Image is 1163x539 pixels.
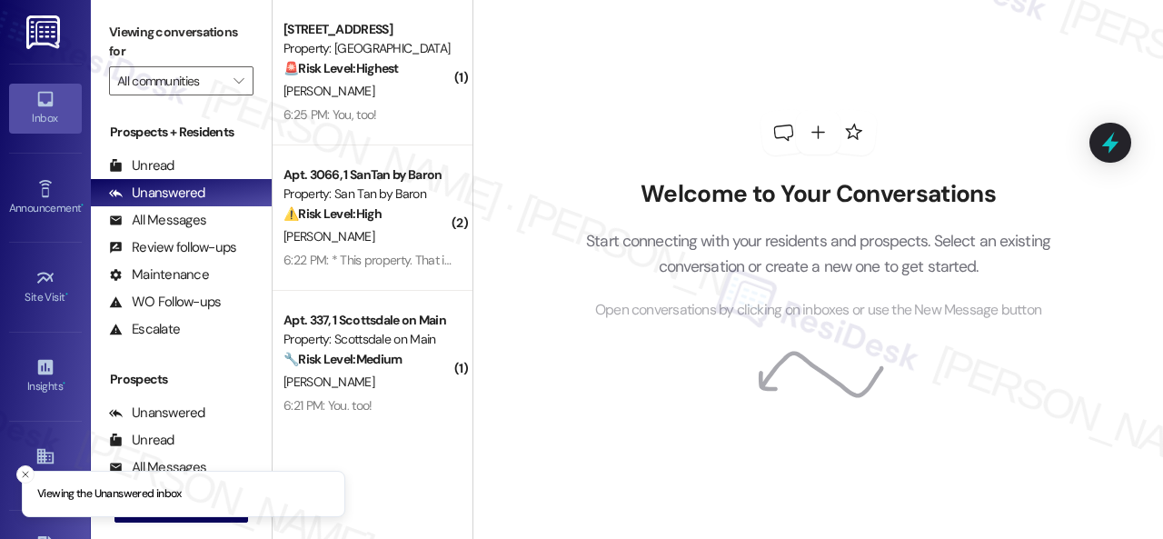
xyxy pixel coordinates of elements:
div: Unanswered [109,184,205,203]
span: [PERSON_NAME] [283,83,374,99]
i:  [234,74,244,88]
div: Property: Scottsdale on Main [283,330,452,349]
div: Prospects [91,370,272,389]
strong: 🚨 Risk Level: Highest [283,60,399,76]
a: Insights • [9,352,82,401]
span: [PERSON_NAME] [283,228,374,245]
div: Unread [109,156,174,175]
label: Viewing conversations for [109,18,253,66]
input: All communities [117,66,224,95]
div: Review follow-ups [109,238,236,257]
div: Apt. 337, 1 Scottsdale on Main [283,311,452,330]
div: WO Follow-ups [109,293,221,312]
div: Unread [109,431,174,450]
div: [STREET_ADDRESS] [283,20,452,39]
img: ResiDesk Logo [26,15,64,49]
strong: 🔧 Risk Level: Medium [283,351,402,367]
strong: ⚠️ Risk Level: High [283,205,382,222]
div: Prospects + Residents [91,123,272,142]
div: 6:21 PM: You, too! [283,397,372,414]
div: Maintenance [109,265,209,284]
div: Property: San Tan by Baron [283,185,452,204]
div: Escalate [109,320,180,339]
span: Open conversations by clicking on inboxes or use the New Message button [595,299,1041,322]
p: Start connecting with your residents and prospects. Select an existing conversation or create a n... [559,228,1079,280]
span: • [63,377,65,390]
div: 6:22 PM: * This property. That is the reason* [283,252,515,268]
h2: Welcome to Your Conversations [559,180,1079,209]
div: Apt. 3066, 1 SanTan by Baron [283,165,452,185]
div: All Messages [109,211,206,230]
p: Viewing the Unanswered inbox [37,486,182,503]
button: Close toast [16,465,35,484]
a: Inbox [9,84,82,133]
span: • [65,288,68,301]
div: Unanswered [109,404,205,423]
div: 6:25 PM: You, too! [283,106,376,123]
span: • [81,199,84,212]
span: [PERSON_NAME] [283,374,374,390]
div: Property: [GEOGRAPHIC_DATA] [283,39,452,58]
a: Site Visit • [9,263,82,312]
a: Buildings [9,441,82,490]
